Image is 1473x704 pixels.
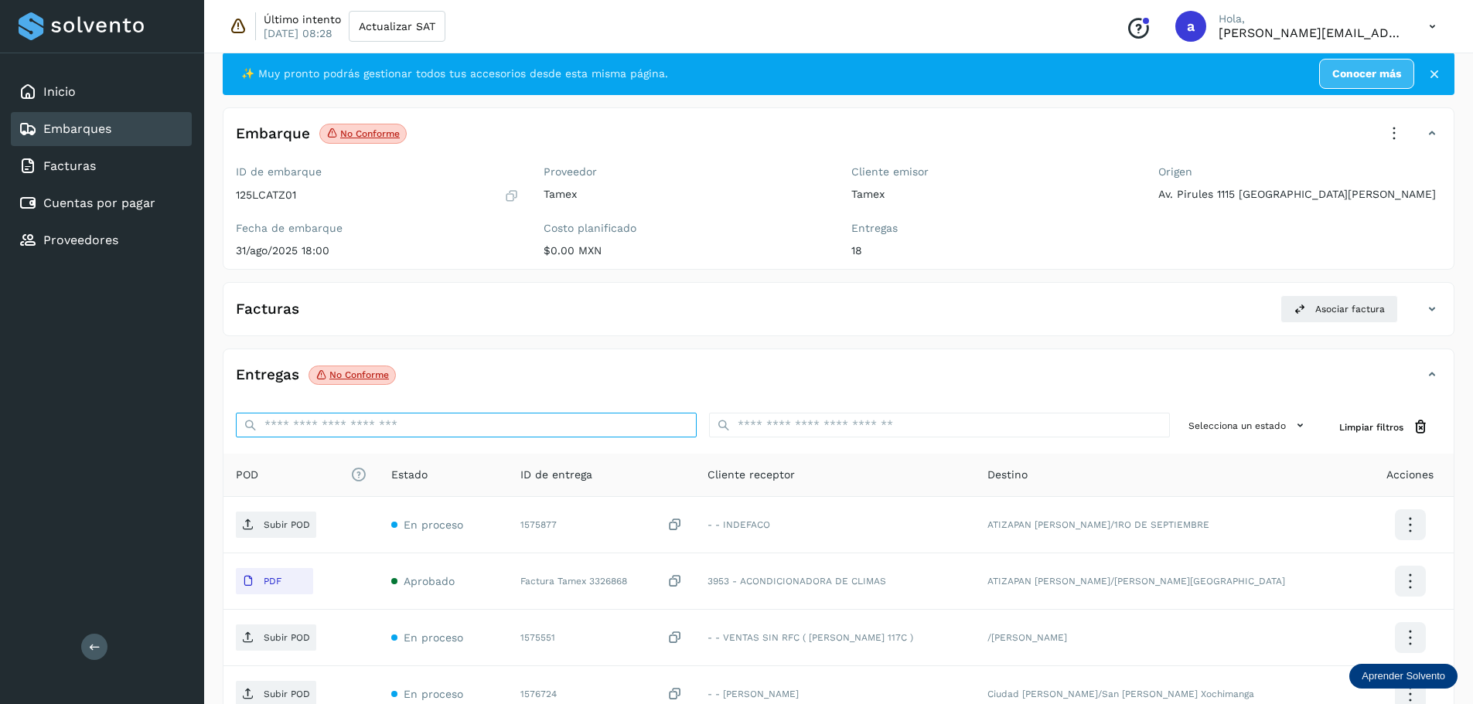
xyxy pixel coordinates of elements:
[359,21,435,32] span: Actualizar SAT
[404,575,455,587] span: Aprobado
[236,165,519,179] label: ID de embarque
[1327,413,1441,441] button: Limpiar filtros
[544,244,827,257] p: $0.00 MXN
[851,244,1134,257] p: 18
[236,244,519,257] p: 31/ago/2025 18:00
[987,467,1028,483] span: Destino
[43,158,96,173] a: Facturas
[43,121,111,136] a: Embarques
[43,233,118,247] a: Proveedores
[544,165,827,179] label: Proveedor
[1219,26,1404,40] p: aldo@solvento.mx
[544,222,827,235] label: Costo planificado
[1349,664,1458,689] div: Aprender Solvento
[43,84,76,99] a: Inicio
[264,689,310,699] p: Subir POD
[236,568,313,594] button: PDF
[1339,420,1403,434] span: Limpiar filtros
[1219,12,1404,26] p: Hola,
[404,519,463,531] span: En proceso
[695,610,975,666] td: - - VENTAS SIN RFC ( [PERSON_NAME] 117C )
[11,75,192,109] div: Inicio
[404,631,463,644] span: En proceso
[851,222,1134,235] label: Entregas
[340,128,400,139] p: No conforme
[851,188,1134,201] p: Tamex
[223,121,1454,159] div: EmbarqueNo conforme
[236,222,519,235] label: Fecha de embarque
[520,467,592,483] span: ID de entrega
[11,112,192,146] div: Embarques
[520,517,684,533] div: 1575877
[404,688,463,700] span: En proceso
[11,186,192,220] div: Cuentas por pagar
[264,26,332,40] p: [DATE] 08:28
[223,295,1454,335] div: FacturasAsociar factura
[264,519,310,530] p: Subir POD
[236,189,296,202] p: 125LCATZ01
[1158,188,1441,201] p: Av. Pirules 1115 [GEOGRAPHIC_DATA][PERSON_NAME]
[391,467,428,483] span: Estado
[1319,59,1414,89] a: Conocer más
[236,624,316,651] button: Subir POD
[851,165,1134,179] label: Cliente emisor
[1280,295,1398,323] button: Asociar factura
[1315,302,1385,316] span: Asociar factura
[43,196,155,210] a: Cuentas por pagar
[1362,670,1445,682] p: Aprender Solvento
[11,149,192,183] div: Facturas
[264,12,341,26] p: Último intento
[241,66,668,82] span: ✨ Muy pronto podrás gestionar todos tus accesorios desde esta misma página.
[349,11,445,42] button: Actualizar SAT
[708,467,795,483] span: Cliente receptor
[520,573,684,590] div: Factura Tamex 3326868
[975,553,1366,610] td: ATIZAPAN [PERSON_NAME]/[PERSON_NAME][GEOGRAPHIC_DATA]
[264,632,310,643] p: Subir POD
[223,362,1454,400] div: EntregasNo conforme
[695,553,975,610] td: 3953 - ACONDICIONADORA DE CLIMAS
[1158,165,1441,179] label: Origen
[695,497,975,553] td: - - INDEFACO
[236,467,367,483] span: POD
[520,686,684,702] div: 1576724
[975,610,1366,666] td: /[PERSON_NAME]
[1182,413,1314,438] button: Selecciona un estado
[236,301,299,318] h4: Facturas
[520,630,684,646] div: 1575551
[1386,467,1434,483] span: Acciones
[975,497,1366,553] td: ATIZAPAN [PERSON_NAME]/1RO DE SEPTIEMBRE
[329,369,389,380] p: No conforme
[236,125,310,143] h4: Embarque
[264,576,281,587] p: PDF
[236,512,316,538] button: Subir POD
[236,366,299,384] h4: Entregas
[544,188,827,201] p: Tamex
[11,223,192,257] div: Proveedores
